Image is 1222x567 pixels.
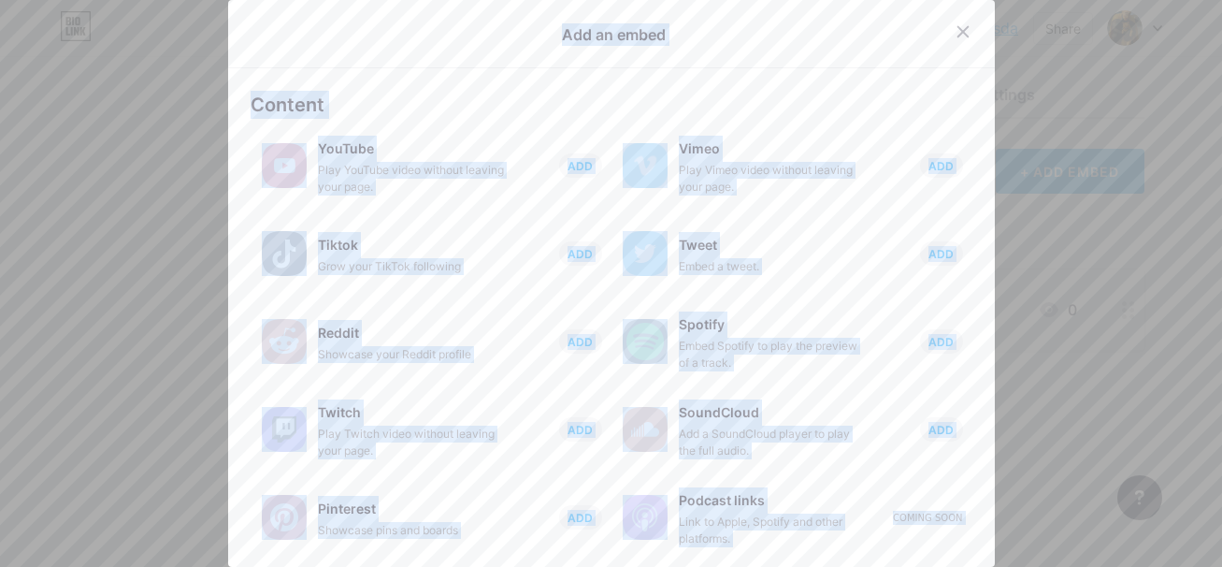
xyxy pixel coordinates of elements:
[623,407,668,452] img: soundcloud
[920,241,963,266] button: ADD
[928,158,954,174] span: ADD
[251,91,972,119] div: Content
[318,426,505,459] div: Play Twitch video without leaving your page.
[318,522,505,539] div: Showcase pins and boards
[318,320,505,346] div: Reddit
[568,422,593,438] span: ADD
[928,246,954,262] span: ADD
[928,422,954,438] span: ADD
[679,338,866,371] div: Embed Spotify to play the preview of a track.
[318,346,505,363] div: Showcase your Reddit profile
[559,417,602,442] button: ADD
[920,417,963,442] button: ADD
[562,23,666,46] div: Add an embed
[623,495,668,540] img: podcastlinks
[623,319,668,364] img: spotify
[679,514,866,547] div: Link to Apple, Spotify and other platforms.
[679,426,866,459] div: Add a SoundCloud player to play the full audio.
[568,334,593,350] span: ADD
[679,487,866,514] div: Podcast links
[920,329,963,354] button: ADD
[559,241,602,266] button: ADD
[262,407,307,452] img: twitch
[318,162,505,196] div: Play YouTube video without leaving your page.
[568,158,593,174] span: ADD
[568,510,593,526] span: ADD
[318,496,505,522] div: Pinterest
[623,143,668,188] img: vimeo
[559,153,602,178] button: ADD
[318,136,505,162] div: YouTube
[318,400,505,426] div: Twitch
[893,511,962,525] div: Coming soon
[679,136,866,162] div: Vimeo
[679,400,866,426] div: SoundCloud
[559,329,602,354] button: ADD
[318,232,505,258] div: Tiktok
[262,143,307,188] img: youtube
[568,246,593,262] span: ADD
[928,334,954,350] span: ADD
[679,162,866,196] div: Play Vimeo video without leaving your page.
[262,319,307,364] img: reddit
[318,258,505,275] div: Grow your TikTok following
[679,232,866,258] div: Tweet
[679,258,866,275] div: Embed a tweet.
[920,153,963,178] button: ADD
[262,495,307,540] img: pinterest
[623,231,668,276] img: twitter
[262,231,307,276] img: tiktok
[679,312,866,338] div: Spotify
[559,505,602,530] button: ADD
